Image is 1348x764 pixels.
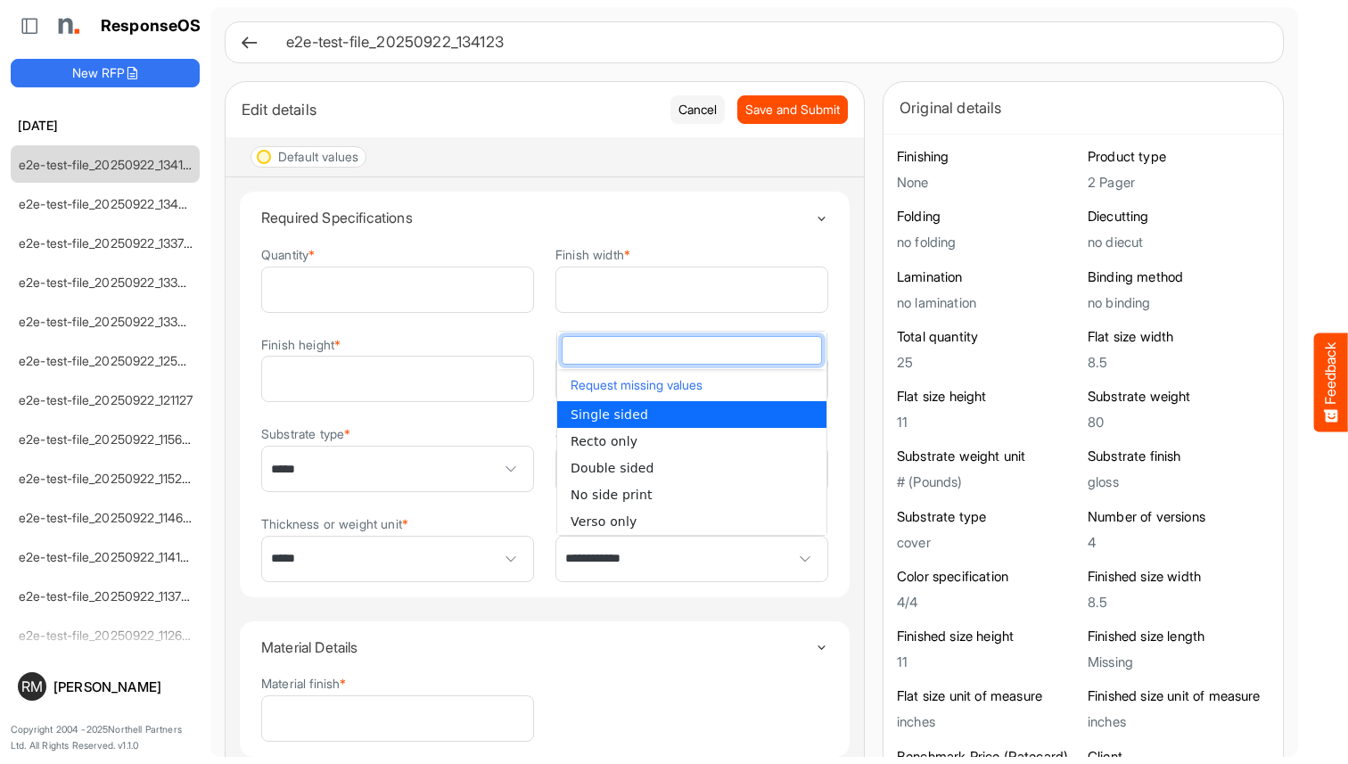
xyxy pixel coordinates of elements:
button: Cancel [670,95,725,124]
h6: Finished size length [1088,628,1270,645]
h5: 11 [897,654,1079,670]
h4: Required Specifications [261,209,815,226]
div: [PERSON_NAME] [53,680,193,694]
h6: Flat size height [897,388,1079,406]
input: dropdownlistfilter [563,337,821,364]
a: e2e-test-file_20250922_134044 [19,196,203,211]
h1: ResponseOS [101,17,201,36]
h4: Material Details [261,639,815,655]
h6: Binding method [1088,268,1270,286]
h6: Product type [1088,148,1270,166]
h6: Finished size unit of measure [1088,687,1270,705]
a: e2e-test-file_20250922_121127 [19,392,193,407]
h5: 4/4 [897,595,1079,610]
label: Unit of measure [555,338,653,351]
h6: Flat size width [1088,328,1270,346]
h6: Finished size width [1088,568,1270,586]
span: Recto only [571,434,637,448]
span: Verso only [571,514,637,529]
h6: Substrate weight [1088,388,1270,406]
a: e2e-test-file_20250922_133214 [19,314,198,329]
h6: Total quantity [897,328,1079,346]
label: Material finish [261,677,347,690]
h6: Folding [897,208,1079,226]
h6: Diecutting [1088,208,1270,226]
label: Finish height [261,338,341,351]
h6: Finishing [897,148,1079,166]
h6: e2e-test-file_20250922_134123 [286,35,1254,50]
h5: Missing [1088,654,1270,670]
a: e2e-test-file_20250922_125530 [19,353,201,368]
label: Thickness or weight unit [261,517,408,530]
h5: no diecut [1088,234,1270,250]
h5: # (Pounds) [897,474,1079,489]
label: Printed sides [555,517,637,530]
span: RM [21,679,43,694]
h5: no binding [1088,295,1270,310]
img: Northell [49,8,85,44]
h6: Finished size height [897,628,1079,645]
a: e2e-test-file_20250922_134123 [19,157,198,172]
label: Finish width [555,248,630,261]
ul: popup [557,401,826,535]
h6: Number of versions [1088,508,1270,526]
span: Double sided [571,461,654,475]
div: Default values [278,151,358,163]
button: Save and Submit Progress [737,95,848,124]
button: Feedback [1314,333,1348,431]
h6: Substrate weight unit [897,448,1079,465]
a: e2e-test-file_20250922_113700 [19,588,198,604]
h5: 80 [1088,415,1270,430]
span: No side print [571,488,653,502]
h6: Color specification [897,568,1079,586]
h5: 8.5 [1088,595,1270,610]
label: Substrate thickness or weight [555,427,732,440]
div: dropdownlist [556,331,827,536]
a: e2e-test-file_20250922_114626 [19,510,198,525]
h5: no lamination [897,295,1079,310]
h5: inches [897,714,1079,729]
h6: Substrate finish [1088,448,1270,465]
p: Copyright 2004 - 2025 Northell Partners Ltd. All Rights Reserved. v 1.1.0 [11,722,200,753]
h6: Substrate type [897,508,1079,526]
summary: Toggle content [261,192,828,243]
h6: [DATE] [11,116,200,136]
button: Request missing values [566,374,818,397]
h5: inches [1088,714,1270,729]
h6: Flat size unit of measure [897,687,1079,705]
h5: 2 Pager [1088,175,1270,190]
div: Original details [900,95,1267,120]
h5: no folding [897,234,1079,250]
summary: Toggle content [261,621,828,673]
h5: 4 [1088,535,1270,550]
h5: 11 [897,415,1079,430]
span: Single sided [571,407,648,422]
button: New RFP [11,59,200,87]
h5: 8.5 [1088,355,1270,370]
a: e2e-test-file_20250922_115612 [19,431,194,447]
div: Edit details [242,97,657,122]
h5: None [897,175,1079,190]
label: Substrate type [261,427,350,440]
a: e2e-test-file_20250922_133735 [19,235,199,251]
a: e2e-test-file_20250922_115221 [19,471,194,486]
a: e2e-test-file_20250922_133449 [19,275,201,290]
h6: Lamination [897,268,1079,286]
span: Save and Submit [745,100,840,119]
h5: gloss [1088,474,1270,489]
h5: 25 [897,355,1079,370]
a: e2e-test-file_20250922_114138 [19,549,195,564]
label: Quantity [261,248,315,261]
h5: cover [897,535,1079,550]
